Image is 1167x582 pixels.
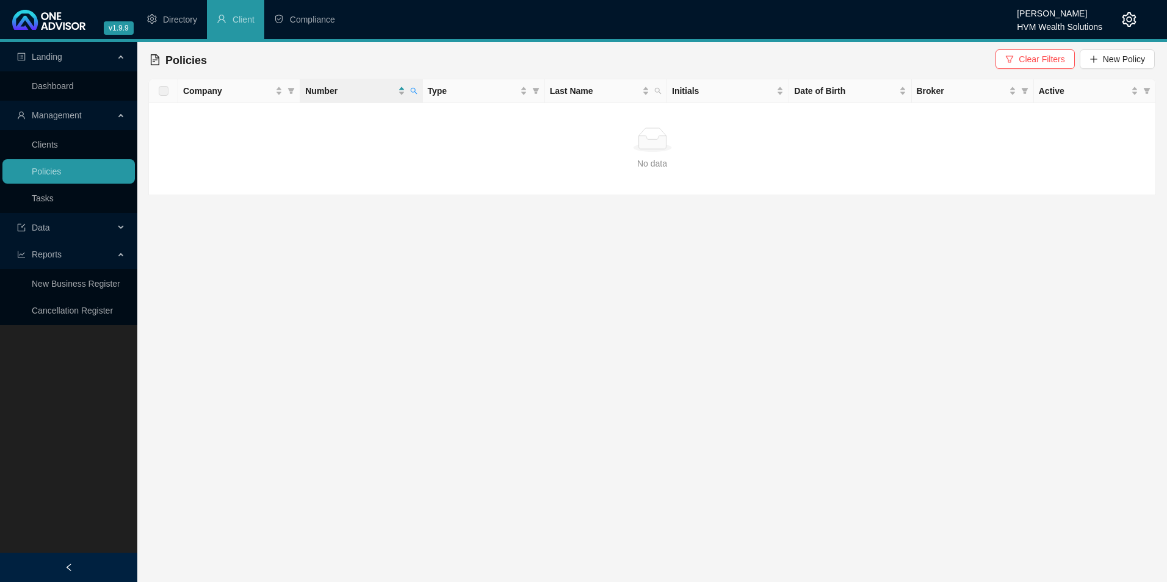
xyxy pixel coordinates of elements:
span: filter [1141,82,1153,100]
span: search [408,82,420,100]
button: New Policy [1080,49,1155,69]
th: Last Name [545,79,667,103]
span: filter [287,87,295,95]
span: Active [1039,84,1129,98]
span: v1.9.9 [104,21,134,35]
span: left [65,563,73,572]
span: user [17,111,26,120]
th: Company [178,79,300,103]
th: Broker [912,79,1034,103]
span: Clear Filters [1019,52,1064,66]
th: Active [1034,79,1156,103]
span: Reports [32,250,62,259]
span: file-text [150,54,161,65]
span: Directory [163,15,197,24]
th: Type [423,79,545,103]
a: Tasks [32,193,54,203]
span: filter [1019,82,1031,100]
span: profile [17,52,26,61]
button: Clear Filters [995,49,1074,69]
div: No data [159,157,1146,170]
img: 2df55531c6924b55f21c4cf5d4484680-logo-light.svg [12,10,85,30]
span: user [217,14,226,24]
span: Company [183,84,273,98]
a: Policies [32,167,61,176]
span: search [652,82,664,100]
span: Management [32,110,82,120]
span: setting [147,14,157,24]
span: setting [1122,12,1136,27]
span: Date of Birth [794,84,896,98]
span: Compliance [290,15,335,24]
span: filter [530,82,542,100]
th: Date of Birth [789,79,911,103]
span: plus [1089,55,1098,63]
span: search [410,87,417,95]
div: [PERSON_NAME] [1017,3,1102,16]
span: Broker [917,84,1006,98]
div: HVM Wealth Solutions [1017,16,1102,30]
span: filter [1005,55,1014,63]
span: Initials [672,84,774,98]
span: filter [532,87,540,95]
span: Number [305,84,395,98]
span: safety [274,14,284,24]
span: search [654,87,662,95]
span: Last Name [550,84,640,98]
th: Initials [667,79,789,103]
a: Cancellation Register [32,306,113,315]
span: Client [233,15,255,24]
span: Landing [32,52,62,62]
span: filter [1143,87,1151,95]
span: filter [1021,87,1028,95]
a: Dashboard [32,81,74,91]
span: Policies [165,54,207,66]
span: filter [285,82,297,100]
span: Data [32,223,50,232]
a: New Business Register [32,279,120,289]
span: Type [428,84,518,98]
a: Clients [32,140,58,149]
span: line-chart [17,250,26,259]
span: New Policy [1103,52,1145,66]
span: import [17,223,26,232]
